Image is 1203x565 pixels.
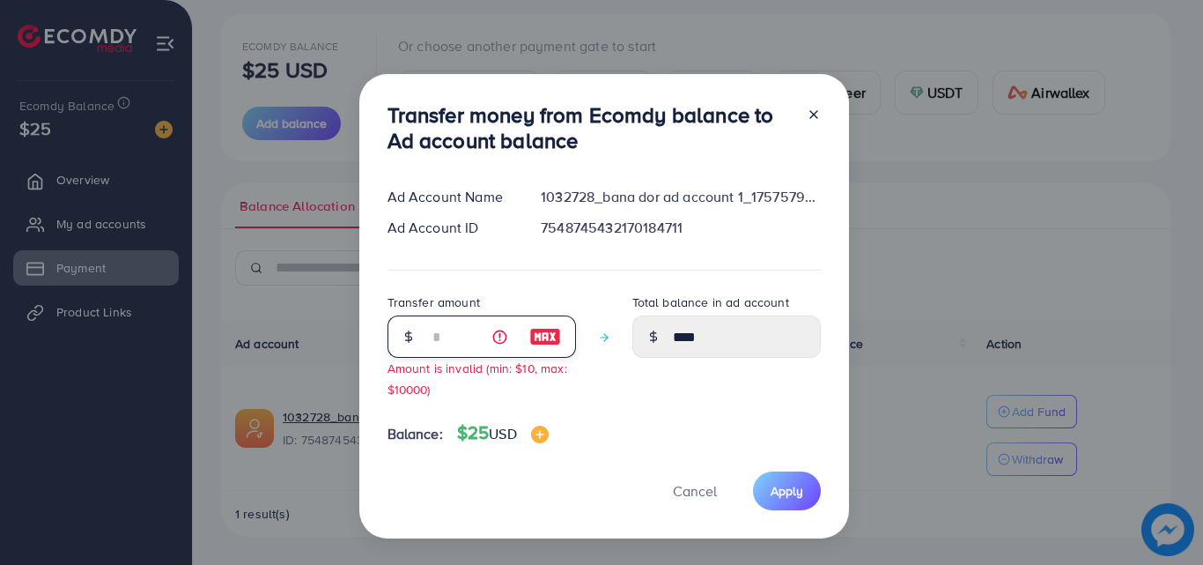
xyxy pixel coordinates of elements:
[489,424,516,443] span: USD
[529,326,561,347] img: image
[771,482,803,500] span: Apply
[373,218,528,238] div: Ad Account ID
[387,424,443,444] span: Balance:
[673,481,717,501] span: Cancel
[753,472,821,509] button: Apply
[387,294,480,311] label: Transfer amount
[387,102,793,153] h3: Transfer money from Ecomdy balance to Ad account balance
[651,472,739,509] button: Cancel
[387,360,567,397] small: Amount is invalid (min: $10, max: $10000)
[632,294,789,311] label: Total balance in ad account
[457,422,549,444] h4: $25
[527,218,834,238] div: 7548745432170184711
[373,187,528,207] div: Ad Account Name
[531,426,549,443] img: image
[527,187,834,207] div: 1032728_bana dor ad account 1_1757579407255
